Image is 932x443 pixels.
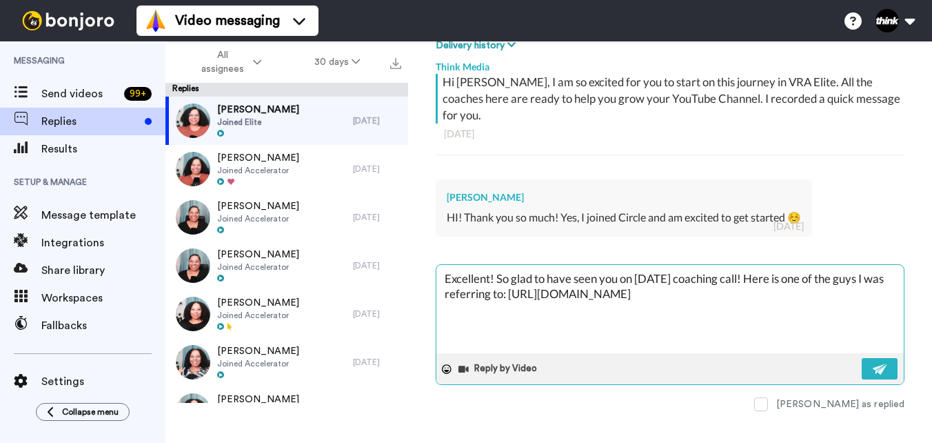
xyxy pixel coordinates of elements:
a: [PERSON_NAME]Joined Accelerator[DATE] [165,338,408,386]
div: [DATE] [353,357,401,368]
a: [PERSON_NAME]Joined Elite[DATE] [165,97,408,145]
img: a207904d-bebe-481d-8b2a-a53d62c9fca6-thumb.jpg [176,393,210,428]
img: vm-color.svg [145,10,167,32]
img: 50b8de0d-164f-4cf3-9fcc-6c7cd1eeb207-thumb.jpg [176,104,210,138]
textarea: Excellent! So glad to have seen you on [DATE] coaching call! Here is one of the guys I was referr... [436,265,904,353]
span: [PERSON_NAME] [217,151,299,165]
img: send-white.svg [873,364,888,375]
span: Settings [41,373,165,390]
a: [PERSON_NAME]Joined Accelerator[DATE] [165,290,408,338]
span: Joined Accelerator [217,358,299,369]
div: Think Media [436,53,904,74]
span: Message template [41,207,165,224]
img: cd6f76ea-3e9a-4e57-b8a2-708b9ef4f6ba-thumb.jpg [176,248,210,283]
div: HI! Thank you so much! Yes, I joined Circle and am excited to get started ☺️ [447,210,801,226]
div: [DATE] [353,308,401,319]
div: [DATE] [444,127,896,141]
span: Workspaces [41,290,165,306]
img: 84452aab-c71d-4a38-9f8f-1f9e4b4aca22-thumb.jpg [176,345,210,380]
div: Replies [165,83,408,97]
a: [PERSON_NAME]Joined Accelerator[DATE] [165,145,408,193]
span: [PERSON_NAME] [217,393,299,406]
span: Joined Accelerator [217,165,299,176]
div: [DATE] [353,260,401,271]
button: Reply by Video [457,359,541,380]
div: 99 + [124,87,152,101]
a: [PERSON_NAME]Joined Accelerator[DATE] [165,386,408,435]
div: [DATE] [353,212,401,223]
span: [PERSON_NAME] [217,296,299,310]
span: Fallbacks [41,317,165,334]
div: Hi [PERSON_NAME], I am so excited for you to start on this journey in VRA Elite. All the coaches ... [443,74,901,124]
span: Joined Accelerator [217,213,299,224]
span: Joined Elite [217,117,299,128]
button: 30 days [288,50,387,75]
span: [PERSON_NAME] [217,248,299,262]
img: 11c92973-6a07-4b01-9dd1-5341d780d19d-thumb.jpg [176,152,210,186]
button: All assignees [168,43,288,81]
span: [PERSON_NAME] [217,199,299,213]
span: Results [41,141,165,157]
span: Integrations [41,235,165,251]
span: Video messaging [175,11,280,30]
a: [PERSON_NAME]Joined Accelerator[DATE] [165,242,408,290]
img: export.svg [390,58,401,69]
button: Collapse menu [36,403,130,421]
span: Joined Accelerator [217,262,299,273]
div: [DATE] [353,115,401,126]
span: Collapse menu [62,406,119,417]
div: [DATE] [773,219,804,233]
span: [PERSON_NAME] [217,103,299,117]
div: [DATE] [353,164,401,175]
img: 038d9142-fb44-45ba-9e21-64b0405d53e5-thumb.jpg [176,200,210,235]
div: [PERSON_NAME] [447,190,801,204]
img: bj-logo-header-white.svg [17,11,120,30]
span: All assignees [194,48,250,76]
span: Replies [41,113,139,130]
span: Send videos [41,86,119,102]
a: [PERSON_NAME]Joined Accelerator[DATE] [165,193,408,242]
span: Share library [41,262,165,279]
button: Export all results that match these filters now. [386,52,405,72]
div: [PERSON_NAME] as replied [776,397,904,411]
span: Joined Accelerator [217,310,299,321]
img: 4cce0a0e-67f1-4681-a0ee-ab7958f2d20b-thumb.jpg [176,297,210,331]
button: Delivery history [436,38,520,53]
span: [PERSON_NAME] [217,344,299,358]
